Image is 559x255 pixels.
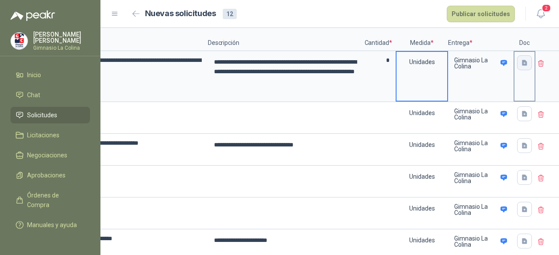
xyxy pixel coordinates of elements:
img: Company Logo [11,33,28,49]
p: Entrega [448,28,514,51]
p: Doc [514,28,535,51]
a: Aprobaciones [10,167,90,184]
a: Inicio [10,67,90,83]
span: 2 [542,4,551,12]
a: Licitaciones [10,127,90,143]
p: Medida [396,28,448,51]
p: Gimnasio La Colina [454,235,497,248]
button: Publicar solicitudes [447,6,515,22]
div: Unidades [397,135,447,155]
h2: Nuevas solicitudes [145,7,216,20]
span: Negociaciones [27,150,67,160]
div: Unidades [397,167,447,187]
span: Inicio [27,70,41,80]
span: Aprobaciones [27,170,66,180]
span: Chat [27,90,40,100]
div: 12 [223,9,237,19]
div: Unidades [397,198,447,218]
p: Cantidad [361,28,396,51]
p: Gimnasio La Colina [454,204,497,216]
span: Solicitudes [27,110,57,120]
a: Órdenes de Compra [10,187,90,213]
a: Chat [10,87,90,103]
p: [PERSON_NAME] [PERSON_NAME] [33,31,90,44]
p: Gimnasio La Colina [454,172,497,184]
p: Gimnasio La Colina [33,45,90,51]
p: Gimnasio La Colina [454,108,497,120]
img: Logo peakr [10,10,55,21]
div: Unidades [397,103,447,123]
p: Gimnasio La Colina [454,57,497,69]
p: Producto [55,28,208,51]
a: Manuales y ayuda [10,217,90,233]
div: Unidades [397,52,447,72]
p: Gimnasio La Colina [454,140,497,152]
button: 2 [533,6,549,22]
p: Descripción [208,28,361,51]
span: Manuales y ayuda [27,220,77,230]
a: Solicitudes [10,107,90,123]
span: Licitaciones [27,130,59,140]
span: Órdenes de Compra [27,190,82,210]
div: Unidades [397,230,447,250]
a: Negociaciones [10,147,90,163]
